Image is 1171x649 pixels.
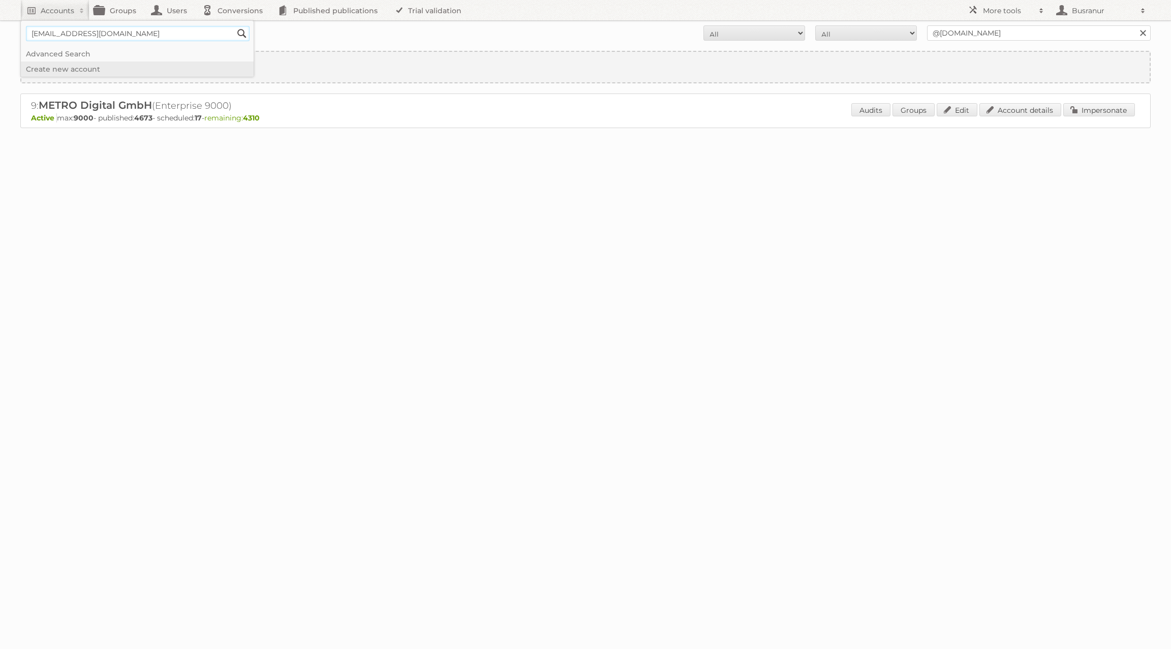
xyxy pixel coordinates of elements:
[134,113,152,122] strong: 4673
[979,103,1061,116] a: Account details
[195,113,202,122] strong: 17
[1069,6,1135,16] h2: Busranur
[937,103,977,116] a: Edit
[892,103,935,116] a: Groups
[39,99,152,111] span: METRO Digital GmbH
[851,103,890,116] a: Audits
[243,113,260,122] strong: 4310
[21,52,1150,82] a: Create new account
[1063,103,1135,116] a: Impersonate
[21,61,254,77] a: Create new account
[31,113,57,122] span: Active
[74,113,94,122] strong: 9000
[31,99,387,112] h2: 9: (Enterprise 9000)
[983,6,1034,16] h2: More tools
[31,113,1140,122] p: max: - published: - scheduled: -
[234,26,250,41] input: Search
[41,6,74,16] h2: Accounts
[204,113,260,122] span: remaining:
[21,46,254,61] a: Advanced Search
